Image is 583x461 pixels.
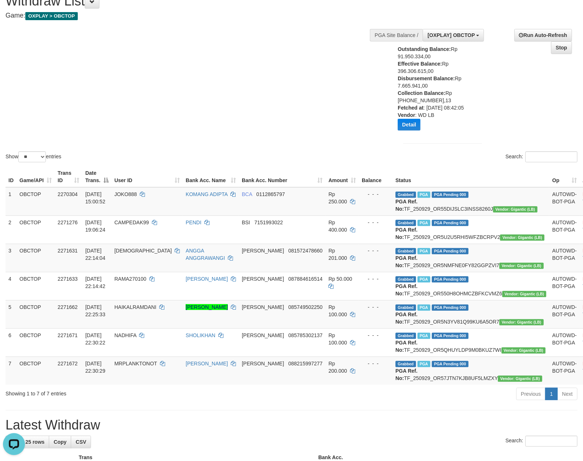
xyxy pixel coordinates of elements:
th: Amount: activate to sort column ascending [325,166,359,187]
span: [PERSON_NAME] [242,248,284,254]
td: OBCTOP [17,300,55,328]
th: Bank Acc. Name: activate to sort column ascending [183,166,239,187]
span: HAIKALRAMDANI [114,304,156,310]
label: Search: [506,151,577,162]
td: 7 [6,357,17,385]
span: PGA Pending [432,361,469,367]
h1: Latest Withdraw [6,418,577,432]
div: - - - [362,360,390,367]
button: [OXPLAY] OBCTOP [423,29,484,41]
span: Vendor URL: https://dashboard.q2checkout.com/secure [500,235,544,241]
td: 4 [6,272,17,300]
a: SHOLIKHAN [186,332,215,338]
select: Showentries [18,151,46,162]
span: Rp 400.000 [328,220,347,233]
span: Marked by avlcs2 [418,192,430,198]
span: Vendor URL: https://dashboard.q2checkout.com/secure [502,291,547,297]
b: Disbursement Balance: [398,75,455,81]
span: RAMA270100 [114,276,146,282]
span: [DATE] 22:30:29 [85,361,106,374]
b: Fetched at [398,105,423,111]
a: KOMANG ADIPTA [186,191,227,197]
a: ANGGA ANGGRAWANGI [186,248,225,261]
span: [DATE] 15:00:52 [85,191,106,204]
span: 2271631 [58,248,78,254]
b: Effective Balance: [398,61,442,67]
td: TF_250929_OR57JTN7KJB8UF5LMZXY [393,357,550,385]
div: - - - [362,247,390,254]
span: [DATE] 22:14:42 [85,276,106,289]
a: Next [557,388,577,400]
td: 2 [6,215,17,244]
span: Marked by avlcs1 [418,305,430,311]
span: Grabbed [396,276,416,283]
span: JOKO888 [114,191,137,197]
span: [DEMOGRAPHIC_DATA] [114,248,172,254]
input: Search: [525,436,577,447]
span: Grabbed [396,305,416,311]
div: Showing 1 to 7 of 7 entries [6,387,237,397]
span: [PERSON_NAME] [242,332,284,338]
th: Status [393,166,550,187]
td: AUTOWD-BOT-PGA [549,187,580,216]
span: PGA Pending [432,220,469,226]
td: 1 [6,187,17,216]
span: Grabbed [396,248,416,254]
span: 2271662 [58,304,78,310]
a: 1 [545,388,558,400]
a: Previous [516,388,546,400]
td: AUTOWD-BOT-PGA [549,215,580,244]
span: PGA Pending [432,248,469,254]
div: Rp 91.950.334,00 Rp 396.306.615,00 Rp 7.665.941,00 Rp [PHONE_NUMBER],13 : [DATE] 08:42:05 : WD LB [398,45,473,136]
b: PGA Ref. No: [396,227,418,240]
td: AUTOWD-BOT-PGA [549,300,580,328]
td: TF_250929_OR5NMFNE0FY82GGPZVI7 [393,244,550,272]
td: OBCTOP [17,244,55,272]
b: PGA Ref. No: [396,283,418,296]
span: OXPLAY > OBCTOP [25,12,78,20]
span: [DATE] 19:06:24 [85,220,106,233]
td: AUTOWD-BOT-PGA [549,272,580,300]
span: Marked by avlcs1 [418,361,430,367]
td: OBCTOP [17,328,55,357]
a: [PERSON_NAME] [186,276,228,282]
span: PGA Pending [432,276,469,283]
span: NADHIFA [114,332,136,338]
span: 2271276 [58,220,78,225]
td: AUTOWD-BOT-PGA [549,357,580,385]
span: BCA [242,191,252,197]
span: [DATE] 22:30:22 [85,332,106,346]
th: ID [6,166,17,187]
div: PGA Site Balance / [370,29,423,41]
span: Rp 50.000 [328,276,352,282]
td: TF_250929_OR5QHUYLDP9M0BKUZ7WI [393,328,550,357]
span: Vendor URL: https://dashboard.q2checkout.com/secure [499,319,544,325]
a: [PERSON_NAME] [186,304,228,310]
td: TF_250929_OR5N3YV81Q99KU6A5OR7 [393,300,550,328]
span: Marked by avlcs1 [418,333,430,339]
span: BSI [242,220,250,225]
span: PGA Pending [432,333,469,339]
span: Marked by avlcs1 [418,248,430,254]
span: Grabbed [396,192,416,198]
td: OBCTOP [17,272,55,300]
th: Op: activate to sort column ascending [549,166,580,187]
th: Bank Acc. Number: activate to sort column ascending [239,166,325,187]
span: Copy 7151993022 to clipboard [254,220,283,225]
td: TF_250929_OR550H8OHMCZBFKCVMZ6 [393,272,550,300]
span: Copy [54,439,66,445]
b: PGA Ref. No: [396,255,418,268]
td: OBCTOP [17,215,55,244]
a: Stop [551,41,572,54]
span: [PERSON_NAME] [242,304,284,310]
b: PGA Ref. No: [396,340,418,353]
span: Grabbed [396,361,416,367]
td: OBCTOP [17,357,55,385]
span: [OXPLAY] OBCTOP [427,32,475,38]
span: 2270304 [58,191,78,197]
span: Grabbed [396,220,416,226]
th: User ID: activate to sort column ascending [112,166,183,187]
td: TF_250929_OR5U2U5RHI5WFZBCRPV2 [393,215,550,244]
div: - - - [362,219,390,226]
span: Copy 085749502250 to clipboard [288,304,323,310]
